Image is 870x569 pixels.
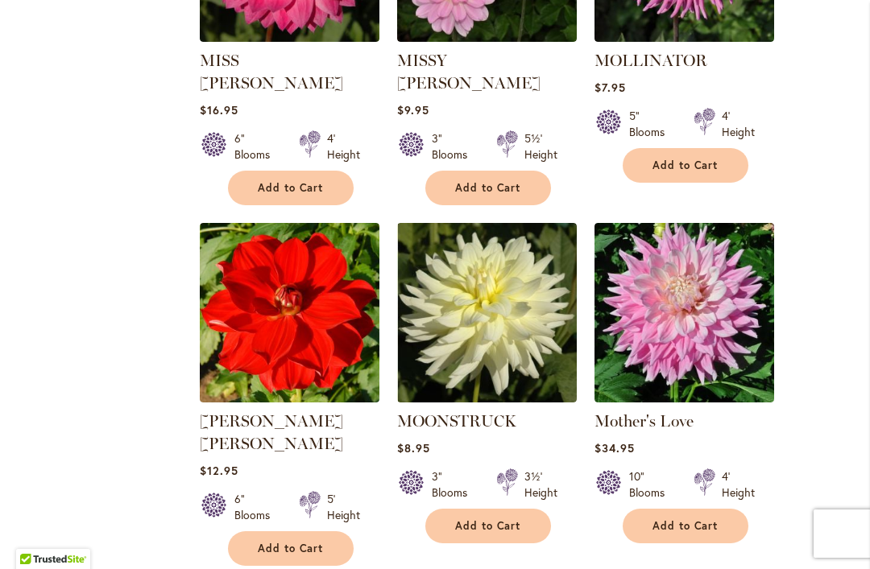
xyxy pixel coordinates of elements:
span: Add to Cart [258,542,324,555]
div: 4' Height [722,108,755,140]
iframe: Launch Accessibility Center [12,512,57,557]
span: $9.95 [397,102,429,118]
div: 4' Height [327,130,360,163]
div: 3" Blooms [432,468,477,501]
span: $34.95 [594,440,635,456]
span: Add to Cart [455,519,521,533]
a: MISS DELILAH [200,30,379,45]
span: $16.95 [200,102,238,118]
a: MOONSTRUCK [397,390,577,406]
div: 10" Blooms [629,468,674,501]
span: $12.95 [200,463,238,478]
img: MOLLY ANN [200,223,379,402]
a: Mother's Love [594,411,694,431]
a: MISSY SUE [397,30,577,45]
div: 3½' Height [524,468,557,501]
a: MISSY [PERSON_NAME] [397,51,541,93]
img: Mother's Love [594,223,774,402]
a: MOONSTRUCK [397,411,516,431]
button: Add to Cart [228,531,354,566]
div: 4' Height [722,468,755,501]
a: MOLLINATOR [594,51,707,70]
span: Add to Cart [652,159,719,172]
span: $8.95 [397,440,430,456]
a: MISS [PERSON_NAME] [200,51,343,93]
a: MOLLY ANN [200,390,379,406]
a: MOLLINATOR [594,30,774,45]
div: 6" Blooms [234,130,280,163]
a: [PERSON_NAME] [PERSON_NAME] [200,411,343,453]
div: 6" Blooms [234,491,280,523]
span: Add to Cart [258,181,324,195]
a: Mother's Love [594,390,774,406]
button: Add to Cart [228,171,354,205]
span: $7.95 [594,80,626,95]
div: 5" Blooms [629,108,674,140]
span: Add to Cart [652,519,719,533]
button: Add to Cart [425,171,551,205]
span: Add to Cart [455,181,521,195]
button: Add to Cart [425,509,551,543]
div: 5' Height [327,491,360,523]
div: 3" Blooms [432,130,477,163]
img: MOONSTRUCK [397,223,577,402]
button: Add to Cart [623,509,748,543]
div: 5½' Height [524,130,557,163]
button: Add to Cart [623,148,748,183]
